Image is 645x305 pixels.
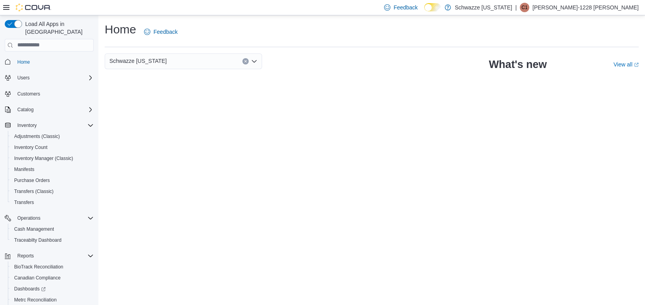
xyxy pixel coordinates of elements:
button: Cash Management [8,224,97,235]
span: Manifests [11,165,94,174]
button: Traceabilty Dashboard [8,235,97,246]
div: Carlos-1228 Flores [520,3,529,12]
span: Inventory Manager (Classic) [11,154,94,163]
button: Inventory Count [8,142,97,153]
a: Dashboards [11,284,49,294]
span: Customers [14,89,94,99]
span: Operations [17,215,41,221]
span: Traceabilty Dashboard [11,235,94,245]
span: Canadian Compliance [14,275,61,281]
span: Feedback [394,4,418,11]
a: Transfers (Classic) [11,187,57,196]
img: Cova [16,4,51,11]
span: Inventory Count [14,144,48,151]
a: Metrc Reconciliation [11,295,60,305]
button: Canadian Compliance [8,272,97,283]
span: Canadian Compliance [11,273,94,283]
span: Transfers (Classic) [14,188,54,195]
button: Transfers [8,197,97,208]
span: Inventory Manager (Classic) [14,155,73,162]
button: Reports [2,250,97,261]
span: Dashboards [11,284,94,294]
span: Inventory [17,122,37,129]
span: Metrc Reconciliation [11,295,94,305]
span: Customers [17,91,40,97]
span: Reports [14,251,94,261]
span: Metrc Reconciliation [14,297,57,303]
span: Inventory Count [11,143,94,152]
span: Cash Management [14,226,54,232]
span: Adjustments (Classic) [14,133,60,140]
span: Schwazze [US_STATE] [109,56,167,66]
span: Adjustments (Classic) [11,132,94,141]
button: Adjustments (Classic) [8,131,97,142]
button: Users [2,72,97,83]
span: Catalog [17,107,33,113]
a: Transfers [11,198,37,207]
p: [PERSON_NAME]-1228 [PERSON_NAME] [532,3,639,12]
span: Users [14,73,94,83]
span: Purchase Orders [14,177,50,184]
span: Feedback [153,28,177,36]
button: BioTrack Reconciliation [8,261,97,272]
button: Users [14,73,33,83]
button: Catalog [2,104,97,115]
span: Operations [14,213,94,223]
a: Adjustments (Classic) [11,132,63,141]
button: Operations [2,213,97,224]
span: Users [17,75,30,81]
a: BioTrack Reconciliation [11,262,67,272]
a: Purchase Orders [11,176,53,185]
a: View allExternal link [614,61,639,68]
span: Transfers [14,199,34,206]
p: | [515,3,517,12]
a: Traceabilty Dashboard [11,235,65,245]
a: Cash Management [11,224,57,234]
a: Canadian Compliance [11,273,64,283]
p: Schwazze [US_STATE] [455,3,512,12]
a: Home [14,57,33,67]
button: Inventory [14,121,40,130]
span: Cash Management [11,224,94,234]
h2: What's new [489,58,547,71]
button: Manifests [8,164,97,175]
button: Customers [2,88,97,99]
a: Inventory Count [11,143,51,152]
button: Home [2,56,97,68]
button: Clear input [242,58,249,64]
span: Home [14,57,94,67]
span: Manifests [14,166,34,173]
button: Operations [14,213,44,223]
a: Manifests [11,165,37,174]
span: Purchase Orders [11,176,94,185]
button: Transfers (Classic) [8,186,97,197]
a: Inventory Manager (Classic) [11,154,76,163]
span: Traceabilty Dashboard [14,237,61,243]
span: BioTrack Reconciliation [14,264,63,270]
span: Transfers [11,198,94,207]
span: Reports [17,253,34,259]
span: Load All Apps in [GEOGRAPHIC_DATA] [22,20,94,36]
button: Reports [14,251,37,261]
button: Open list of options [251,58,257,64]
span: BioTrack Reconciliation [11,262,94,272]
a: Dashboards [8,283,97,294]
span: C1 [521,3,527,12]
span: Dashboards [14,286,46,292]
input: Dark Mode [424,3,441,11]
h1: Home [105,22,136,37]
button: Catalog [14,105,37,114]
svg: External link [634,62,639,67]
a: Customers [14,89,43,99]
span: Home [17,59,30,65]
span: Transfers (Classic) [11,187,94,196]
span: Inventory [14,121,94,130]
span: Catalog [14,105,94,114]
a: Feedback [141,24,181,40]
button: Inventory [2,120,97,131]
button: Purchase Orders [8,175,97,186]
button: Inventory Manager (Classic) [8,153,97,164]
